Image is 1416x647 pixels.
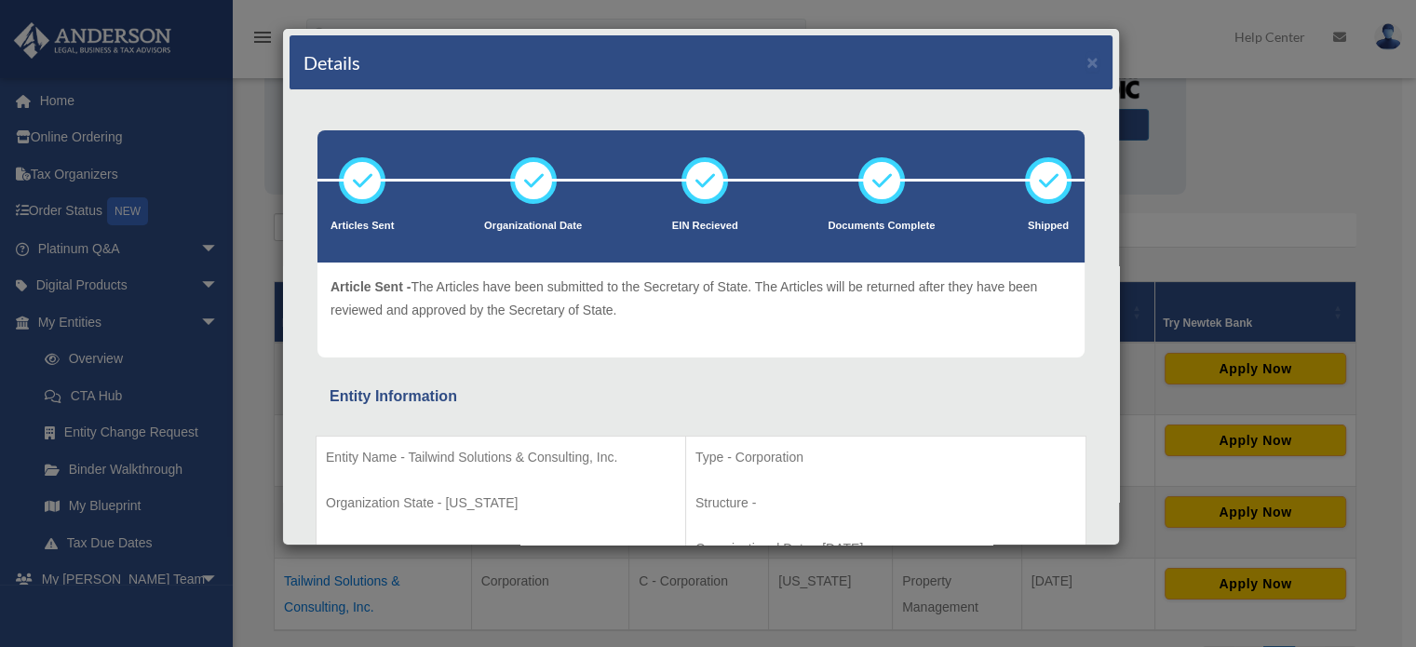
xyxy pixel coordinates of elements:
button: × [1086,52,1099,72]
p: Articles Sent [330,217,394,236]
p: EIN Recieved [672,217,738,236]
span: Article Sent - [330,279,411,294]
p: Entity Name - Tailwind Solutions & Consulting, Inc. [326,446,676,469]
p: Structure - [695,492,1076,515]
h4: Details [303,49,360,75]
p: Shipped [1025,217,1072,236]
p: The Articles have been submitted to the Secretary of State. The Articles will be returned after t... [330,276,1072,321]
p: Documents Complete [828,217,935,236]
p: Organization State - [US_STATE] [326,492,676,515]
p: Organizational Date [484,217,582,236]
p: Type - Corporation [695,446,1076,469]
p: Organizational Date - [DATE] [695,537,1076,560]
div: Entity Information [330,384,1072,410]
